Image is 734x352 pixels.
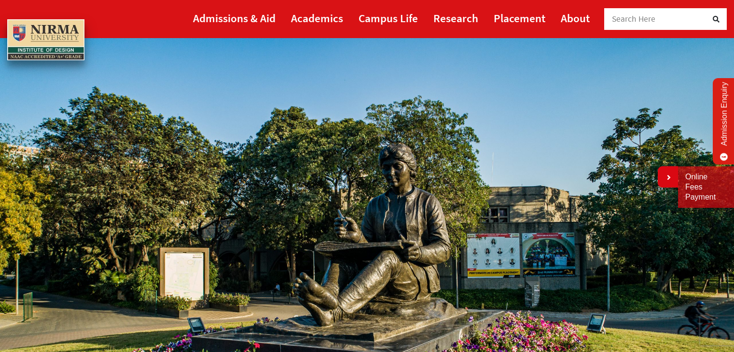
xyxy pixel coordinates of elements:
[494,7,545,29] a: Placement
[291,7,343,29] a: Academics
[193,7,276,29] a: Admissions & Aid
[612,14,656,24] span: Search Here
[561,7,590,29] a: About
[359,7,418,29] a: Campus Life
[433,7,478,29] a: Research
[7,19,84,61] img: main_logo
[685,172,727,202] a: Online Fees Payment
